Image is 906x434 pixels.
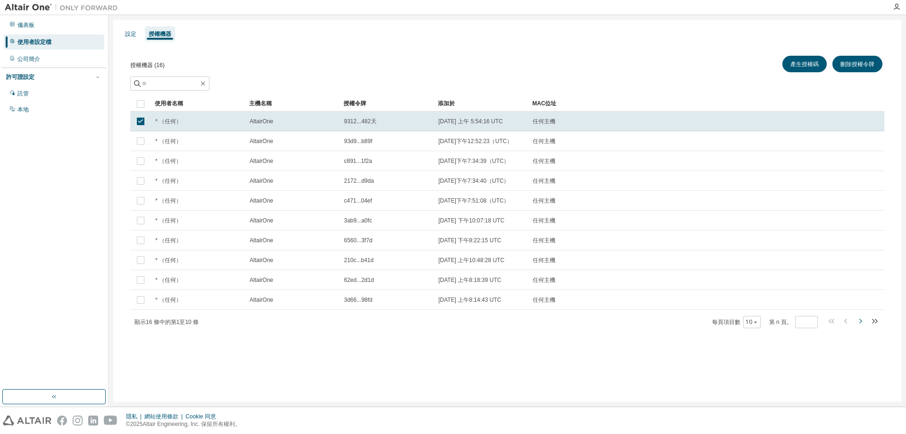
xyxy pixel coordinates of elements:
[146,319,159,325] font: 16 條
[438,158,509,164] font: [DATE]下午7:34:39（UTC）
[438,297,501,303] font: [DATE] 上午8:14:43 UTC
[533,297,555,303] font: 任何主機
[185,413,216,420] font: Cookie 同意
[155,237,182,244] font: * （任何）
[125,31,136,37] font: 設定
[438,257,504,264] font: [DATE] 上午10:48:28 UTC
[250,158,273,164] font: AltairOne
[155,217,182,224] font: * （任何）
[438,138,512,145] font: [DATE]下午12:52:23（UTC）
[344,257,374,264] font: 210c...b41d
[533,257,555,264] font: 任何主機
[176,319,180,325] font: 1
[134,319,146,325] font: 顯示
[155,118,182,125] font: * （任何）
[17,22,34,28] font: 儀表板
[155,257,182,264] font: * （任何）
[17,39,51,45] font: 使用者設定檔
[126,421,130,427] font: ©
[250,257,273,264] font: AltairOne
[250,197,273,204] font: AltairOne
[533,138,555,145] font: 任何主機
[250,297,273,303] font: AltairOne
[533,118,555,125] font: 任何主機
[344,138,372,145] font: 93d9...b89f
[17,56,40,62] font: 公司簡介
[3,416,51,425] img: altair_logo.svg
[533,197,555,204] font: 任何主機
[532,100,556,107] font: MAC位址
[130,421,143,427] font: 2025
[533,178,555,184] font: 任何主機
[438,118,503,125] font: [DATE] 上午 5:54:16 UTC
[250,138,273,145] font: AltairOne
[179,319,185,325] font: 至
[249,100,272,107] font: 主機名稱
[17,106,29,113] font: 本地
[438,237,501,244] font: [DATE] 下午8:22:15 UTC
[533,237,555,244] font: 任何主機
[185,319,199,325] font: 10 條
[533,217,555,224] font: 任何主機
[155,100,183,107] font: 使用者名稱
[149,31,171,37] font: 授權機器
[73,416,83,425] img: instagram.svg
[344,118,377,125] font: 9312...482天
[533,158,555,164] font: 任何主機
[746,318,752,326] font: 10
[832,56,882,72] button: 刪除授權令牌
[130,62,165,68] font: 授權機器 (16)
[438,100,455,107] font: 添加於
[250,237,273,244] font: AltairOne
[250,118,273,125] font: AltairOne
[155,138,182,145] font: * （任何）
[17,90,29,97] font: 託管
[88,416,98,425] img: linkedin.svg
[159,319,176,325] font: 中的第
[712,319,740,325] font: 每頁項目數
[344,197,372,204] font: c471...04ef
[126,413,137,420] font: 隱私
[344,158,372,164] font: c891...1f2a
[104,416,117,425] img: youtube.svg
[438,217,504,224] font: [DATE] 下午10:07:18 UTC
[144,413,178,420] font: 網站使用條款
[533,277,555,283] font: 任何主機
[250,277,273,283] font: AltairOne
[782,56,827,72] button: 產生授權碼
[840,60,874,68] font: 刪除授權令牌
[790,60,819,68] font: 產生授權碼
[769,319,792,325] font: 第 n 頁。
[344,237,372,244] font: 6560...3f7d
[438,178,509,184] font: [DATE]下午7:34:40（UTC）
[344,217,372,224] font: 3ab9...a0fc
[344,178,374,184] font: 2172...d9da
[250,217,273,224] font: AltairOne
[5,3,123,12] img: 牽牛星一號
[344,277,374,283] font: 62ed...2d1d
[344,100,366,107] font: 授權令牌
[6,74,34,80] font: 許可證設定
[344,297,372,303] font: 3d66...98fd
[155,197,182,204] font: * （任何）
[155,178,182,184] font: * （任何）
[155,277,182,283] font: * （任何）
[57,416,67,425] img: facebook.svg
[155,158,182,164] font: * （任何）
[438,277,501,283] font: [DATE] 上午8:18:39 UTC
[438,197,509,204] font: [DATE]下午7:51:08（UTC）
[143,421,241,427] font: Altair Engineering, Inc. 保留所有權利。
[250,178,273,184] font: AltairOne
[155,297,182,303] font: * （任何）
